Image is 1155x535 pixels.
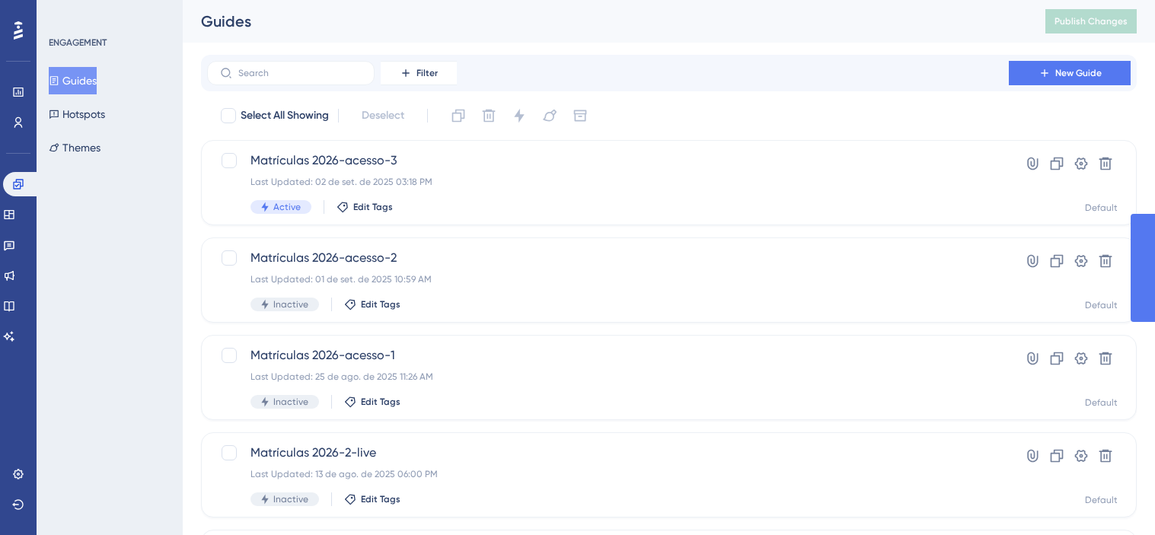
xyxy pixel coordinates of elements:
[250,273,965,285] div: Last Updated: 01 de set. de 2025 10:59 AM
[273,493,308,505] span: Inactive
[49,37,107,49] div: ENGAGEMENT
[273,201,301,213] span: Active
[250,371,965,383] div: Last Updated: 25 de ago. de 2025 11:26 AM
[416,67,438,79] span: Filter
[361,493,400,505] span: Edit Tags
[337,201,393,213] button: Edit Tags
[353,201,393,213] span: Edit Tags
[1054,15,1128,27] span: Publish Changes
[250,249,965,267] span: Matrículas 2026-acesso-2
[1085,202,1118,214] div: Default
[344,396,400,408] button: Edit Tags
[49,67,97,94] button: Guides
[49,134,101,161] button: Themes
[250,151,965,170] span: Matrículas 2026-acesso-3
[1055,67,1102,79] span: New Guide
[344,298,400,310] button: Edit Tags
[250,468,965,480] div: Last Updated: 13 de ago. de 2025 06:00 PM
[1085,494,1118,506] div: Default
[1091,475,1137,521] iframe: UserGuiding AI Assistant Launcher
[1009,61,1131,85] button: New Guide
[273,396,308,408] span: Inactive
[273,298,308,310] span: Inactive
[49,100,105,128] button: Hotspots
[362,107,404,125] span: Deselect
[201,11,1007,32] div: Guides
[238,68,362,78] input: Search
[348,102,418,129] button: Deselect
[361,298,400,310] span: Edit Tags
[250,444,965,462] span: Matrículas 2026-2-live
[344,493,400,505] button: Edit Tags
[1045,9,1137,33] button: Publish Changes
[381,61,457,85] button: Filter
[1085,299,1118,311] div: Default
[241,107,329,125] span: Select All Showing
[250,176,965,188] div: Last Updated: 02 de set. de 2025 03:18 PM
[250,346,965,365] span: Matrículas 2026-acesso-1
[1085,396,1118,409] div: Default
[361,396,400,408] span: Edit Tags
